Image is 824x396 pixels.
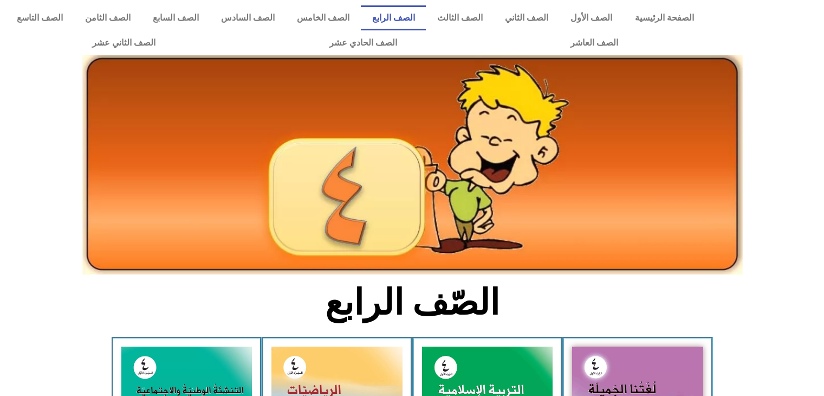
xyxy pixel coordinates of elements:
[210,5,286,30] a: الصف السادس
[426,5,494,30] a: الصف الثالث
[484,30,705,55] a: الصف العاشر
[494,5,559,30] a: الصف الثاني
[242,30,483,55] a: الصف الحادي عشر
[74,5,141,30] a: الصف الثامن
[286,5,361,30] a: الصف الخامس
[361,5,426,30] a: الصف الرابع
[5,5,74,30] a: الصف التاسع
[624,5,705,30] a: الصفحة الرئيسية
[233,282,591,324] h2: الصّف الرابع
[560,5,624,30] a: الصف الأول
[141,5,210,30] a: الصف السابع
[5,30,242,55] a: الصف الثاني عشر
